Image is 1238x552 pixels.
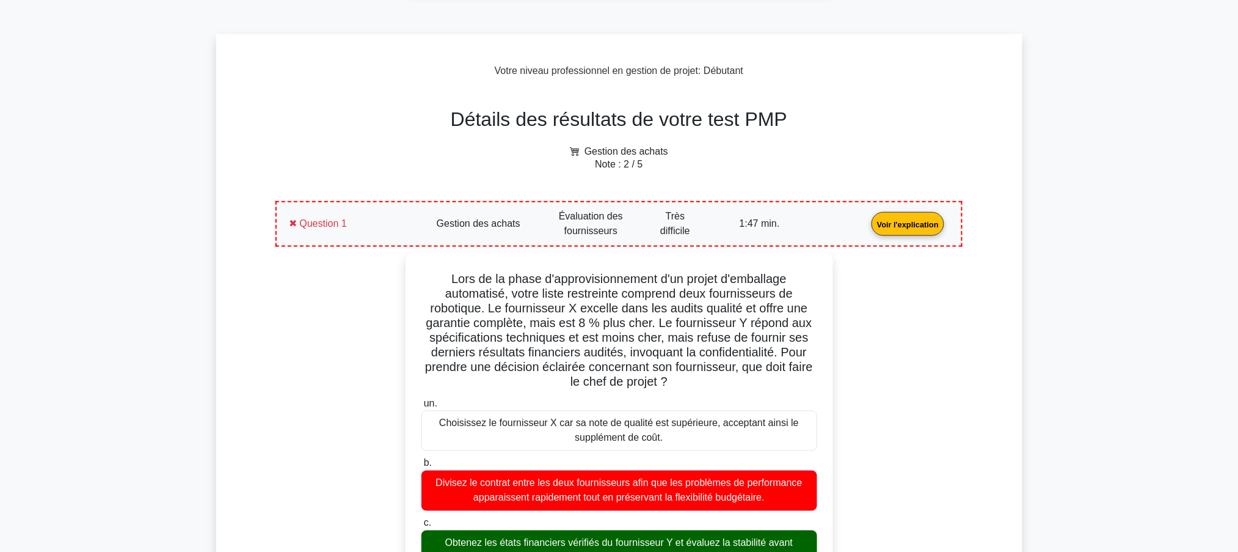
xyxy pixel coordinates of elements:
font: Détails des résultats de votre test PMP [451,108,787,130]
font: un. [424,398,437,408]
font: Choisissez le fournisseur X car sa note de qualité est supérieure, acceptant ainsi le supplément ... [439,418,799,443]
font: b. [424,458,432,468]
a: Voir l'explication [867,218,949,229]
font: Divisez le contrat entre les deux fournisseurs afin que les problèmes de performance apparaissent... [435,478,802,503]
font: Votre niveau professionnel en gestion de projet [495,65,699,76]
font: c. [424,518,431,528]
font: : Débutant [698,65,743,76]
font: Note : 2 / 5 [595,159,643,169]
font: Gestion des achats [584,146,668,156]
font: Lors de la phase d'approvisionnement d'un projet d'emballage automatisé, votre liste restreinte c... [425,272,813,388]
